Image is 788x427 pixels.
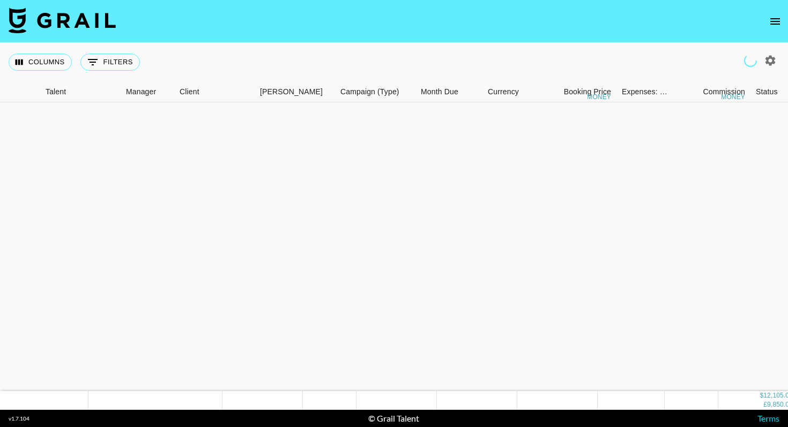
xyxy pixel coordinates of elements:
div: $ [760,391,763,400]
div: Booker [255,81,335,102]
div: Month Due [421,81,458,102]
div: Talent [46,81,66,102]
div: money [587,94,611,100]
div: Currency [488,81,519,102]
div: Campaign (Type) [335,81,415,102]
button: Show filters [80,54,140,71]
a: Terms [757,413,779,423]
div: Expenses: Remove Commission? [616,81,670,102]
div: Manager [121,81,174,102]
div: Currency [482,81,536,102]
span: Refreshing campaigns... [742,52,759,69]
div: Manager [126,81,156,102]
div: Status [756,81,778,102]
img: Grail Talent [9,8,116,33]
button: Select columns [9,54,72,71]
div: v 1.7.104 [9,415,29,422]
div: Client [174,81,255,102]
button: open drawer [764,11,786,32]
div: money [721,94,745,100]
div: Campaign (Type) [340,81,399,102]
div: £ [763,400,767,409]
div: Booking Price [564,81,611,102]
div: Client [180,81,199,102]
div: Commission [703,81,745,102]
div: [PERSON_NAME] [260,81,323,102]
div: © Grail Talent [368,413,419,424]
div: Talent [40,81,121,102]
div: Month Due [415,81,482,102]
div: Expenses: Remove Commission? [622,81,668,102]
